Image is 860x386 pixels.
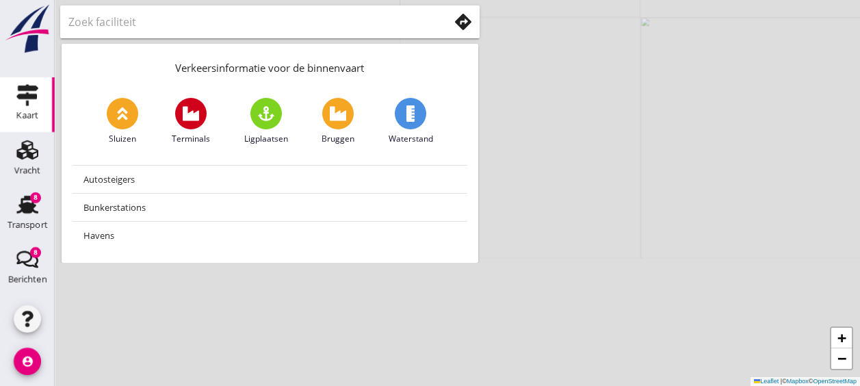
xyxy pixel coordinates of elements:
a: Terminals [172,98,210,145]
span: Bruggen [322,133,354,145]
span: | [781,378,782,385]
div: Kaart [16,111,38,120]
i: account_circle [14,348,41,375]
div: Bunkerstations [83,199,456,216]
a: Waterstand [389,98,433,145]
div: 8 [30,192,41,203]
a: Ligplaatsen [244,98,288,145]
a: Bruggen [322,98,354,145]
div: Transport [8,220,48,229]
span: Ligplaatsen [244,133,288,145]
span: + [837,329,846,346]
div: Vracht [14,166,41,175]
div: Autosteigers [83,171,456,188]
input: Zoek faciliteit [68,11,430,33]
span: − [837,350,846,367]
span: Sluizen [109,133,136,145]
span: Terminals [172,133,210,145]
span: Waterstand [389,133,433,145]
a: Sluizen [107,98,138,145]
a: Mapbox [787,378,809,385]
div: Verkeersinformatie voor de binnenvaart [62,44,478,87]
a: Zoom out [831,348,852,369]
div: Havens [83,227,456,244]
a: Zoom in [831,328,852,348]
div: 8 [30,247,41,258]
img: logo-small.a267ee39.svg [3,3,52,54]
a: OpenStreetMap [813,378,857,385]
div: © © [751,377,860,386]
div: Berichten [8,275,47,284]
a: Leaflet [754,378,779,385]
